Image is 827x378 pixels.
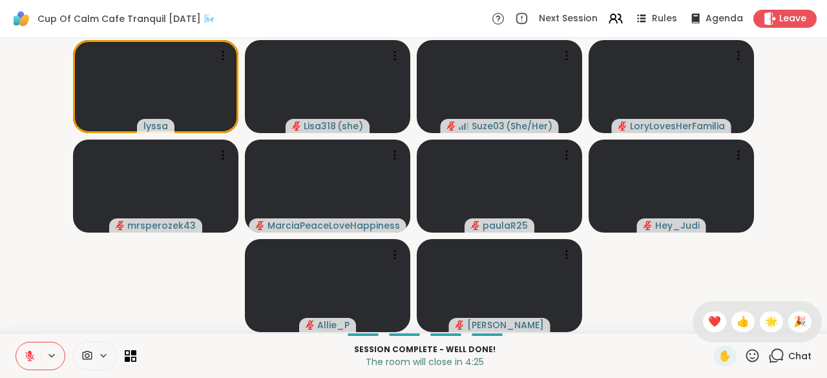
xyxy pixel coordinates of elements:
p: The room will close in 4:25 [144,355,706,368]
span: LoryLovesHerFamilia [630,120,725,132]
span: Allie_P [317,319,350,331]
span: Leave [779,12,806,25]
span: audio-muted [447,121,456,131]
span: audio-muted [292,121,301,131]
span: Chat [788,350,811,362]
p: Session Complete - well done! [144,344,706,355]
span: ❤️ [708,314,721,330]
span: ✋ [718,348,731,364]
span: audio-muted [116,221,125,230]
span: audio-muted [306,320,315,330]
span: audio-muted [256,221,265,230]
span: audio-muted [471,221,480,230]
span: Suze03 [472,120,505,132]
span: Rules [652,12,677,25]
span: mrsperozek43 [127,219,196,232]
span: Hey_Judi [655,219,700,232]
span: lyssa [143,120,168,132]
span: Next Session [539,12,598,25]
span: audio-muted [455,320,465,330]
span: 🎉 [793,314,806,330]
span: ( she ) [337,120,363,132]
span: ( She/Her ) [506,120,552,132]
span: Cup Of Calm Cafe Tranquil [DATE] 🌬️ [37,12,215,25]
span: audio-muted [618,121,627,131]
span: [PERSON_NAME] [467,319,544,331]
span: Lisa318 [304,120,336,132]
span: MarciaPeaceLoveHappiness [267,219,400,232]
img: ShareWell Logomark [10,8,32,30]
span: paulaR25 [483,219,528,232]
span: 👍 [737,314,749,330]
span: 🌟 [765,314,778,330]
span: Agenda [706,12,743,25]
span: audio-muted [644,221,653,230]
